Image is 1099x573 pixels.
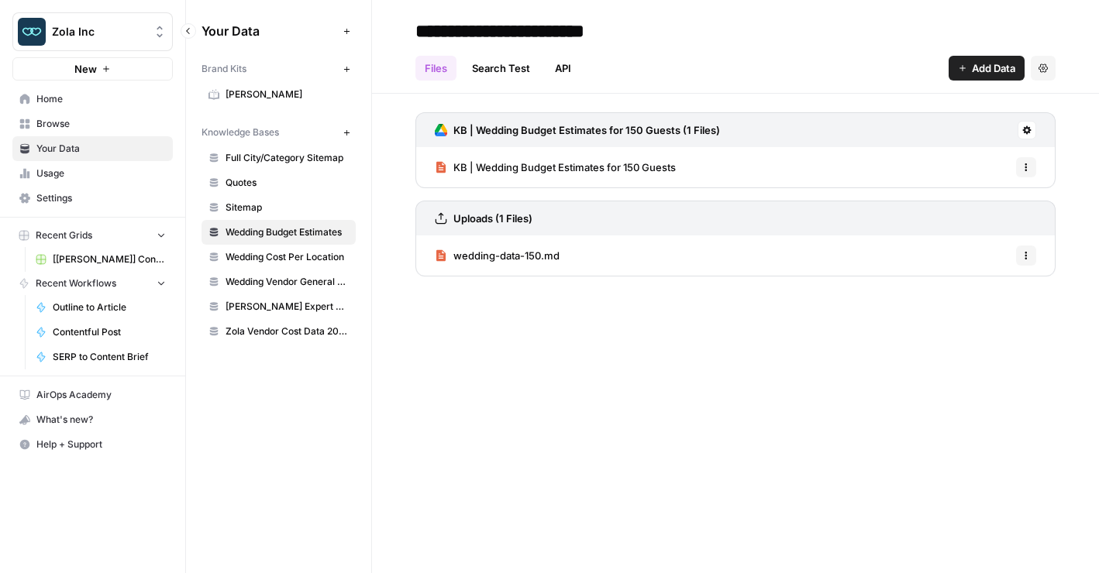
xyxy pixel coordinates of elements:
[29,320,173,345] a: Contentful Post
[435,113,720,147] a: KB | Wedding Budget Estimates for 150 Guests (1 Files)
[202,220,356,245] a: Wedding Budget Estimates
[435,201,532,235] a: Uploads (1 Files)
[13,408,172,431] div: What's new?
[12,12,173,51] button: Workspace: Zola Inc
[202,319,356,344] a: Zola Vendor Cost Data 2025
[12,407,173,432] button: What's new?
[36,166,166,180] span: Usage
[463,56,539,81] a: Search Test
[12,224,173,247] button: Recent Grids
[453,211,532,226] h3: Uploads (1 Files)
[12,186,173,211] a: Settings
[36,92,166,106] span: Home
[12,432,173,457] button: Help + Support
[29,247,173,272] a: [[PERSON_NAME]] Content Creation
[12,383,173,407] a: AirOps Academy
[202,22,337,40] span: Your Data
[53,252,166,266] span: [[PERSON_NAME]] Content Creation
[226,300,349,314] span: [PERSON_NAME] Expert Advice Articles
[453,122,720,138] h3: KB | Wedding Budget Estimates for 150 Guests (1 Files)
[202,82,356,107] a: [PERSON_NAME]
[226,225,349,239] span: Wedding Budget Estimates
[202,245,356,269] a: Wedding Cost Per Location
[36,191,166,205] span: Settings
[202,146,356,170] a: Full City/Category Sitemap
[226,151,349,165] span: Full City/Category Sitemap
[453,248,560,263] span: wedding-data-150.md
[435,147,676,187] a: KB | Wedding Budget Estimates for 150 Guests
[226,201,349,214] span: Sitemap
[36,276,116,290] span: Recent Workflows
[226,324,349,338] span: Zola Vendor Cost Data 2025
[12,87,173,112] a: Home
[12,57,173,81] button: New
[53,350,166,364] span: SERP to Content Brief
[53,300,166,314] span: Outline to Article
[29,295,173,320] a: Outline to Article
[36,388,166,402] span: AirOps Academy
[36,437,166,451] span: Help + Support
[226,250,349,264] span: Wedding Cost Per Location
[52,24,146,39] span: Zola Inc
[435,235,560,276] a: wedding-data-150.md
[415,56,456,81] a: Files
[202,62,246,76] span: Brand Kits
[202,269,356,294] a: Wedding Vendor General Sitemap
[12,161,173,186] a: Usage
[972,60,1015,76] span: Add Data
[202,125,279,139] span: Knowledge Bases
[12,272,173,295] button: Recent Workflows
[226,87,349,101] span: [PERSON_NAME]
[12,112,173,136] a: Browse
[53,325,166,339] span: Contentful Post
[453,160,676,175] span: KB | Wedding Budget Estimates for 150 Guests
[949,56,1025,81] button: Add Data
[74,61,97,77] span: New
[226,176,349,190] span: Quotes
[202,195,356,220] a: Sitemap
[202,170,356,195] a: Quotes
[12,136,173,161] a: Your Data
[202,294,356,319] a: [PERSON_NAME] Expert Advice Articles
[226,275,349,289] span: Wedding Vendor General Sitemap
[36,142,166,156] span: Your Data
[29,345,173,369] a: SERP to Content Brief
[546,56,581,81] a: API
[18,18,46,46] img: Zola Inc Logo
[36,228,92,242] span: Recent Grids
[36,117,166,131] span: Browse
